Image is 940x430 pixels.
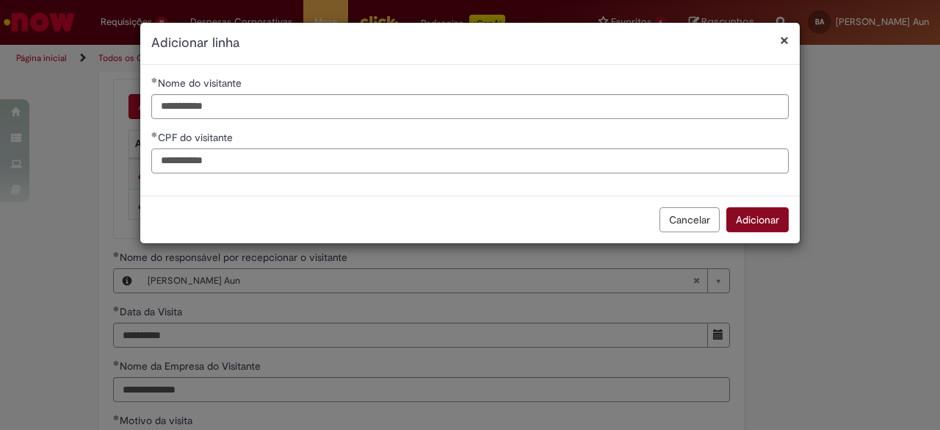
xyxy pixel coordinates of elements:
[158,131,236,144] span: CPF do visitante
[151,77,158,83] span: Obrigatório Preenchido
[780,32,789,48] button: Fechar modal
[726,207,789,232] button: Adicionar
[151,132,158,137] span: Obrigatório Preenchido
[151,148,789,173] input: CPF do visitante
[158,76,245,90] span: Nome do visitante
[659,207,720,232] button: Cancelar
[151,94,789,119] input: Nome do visitante
[151,34,789,53] h2: Adicionar linha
